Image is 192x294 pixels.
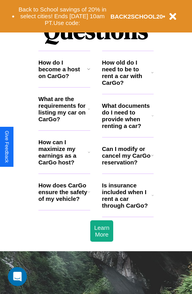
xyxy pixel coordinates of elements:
b: BACK2SCHOOL20 [110,13,163,20]
h3: How does CarGo ensure the safety of my vehicle? [38,182,88,202]
button: Learn More [90,220,113,242]
button: Back to School savings of 20% in select cities! Ends [DATE] 10am PT.Use code: [15,4,110,29]
div: Open Intercom Messenger [8,267,27,286]
h3: What are the requirements for listing my car on CarGo? [38,95,88,122]
div: Give Feedback [4,131,10,163]
h3: How can I maximize my earnings as a CarGo host? [38,139,88,166]
h3: What documents do I need to provide when renting a car? [102,102,152,129]
h3: Is insurance included when I rent a car through CarGo? [102,182,152,209]
h3: Can I modify or cancel my CarGo reservation? [102,145,151,166]
h3: How old do I need to be to rent a car with CarGo? [102,59,152,86]
h3: How do I become a host on CarGo? [38,59,87,79]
